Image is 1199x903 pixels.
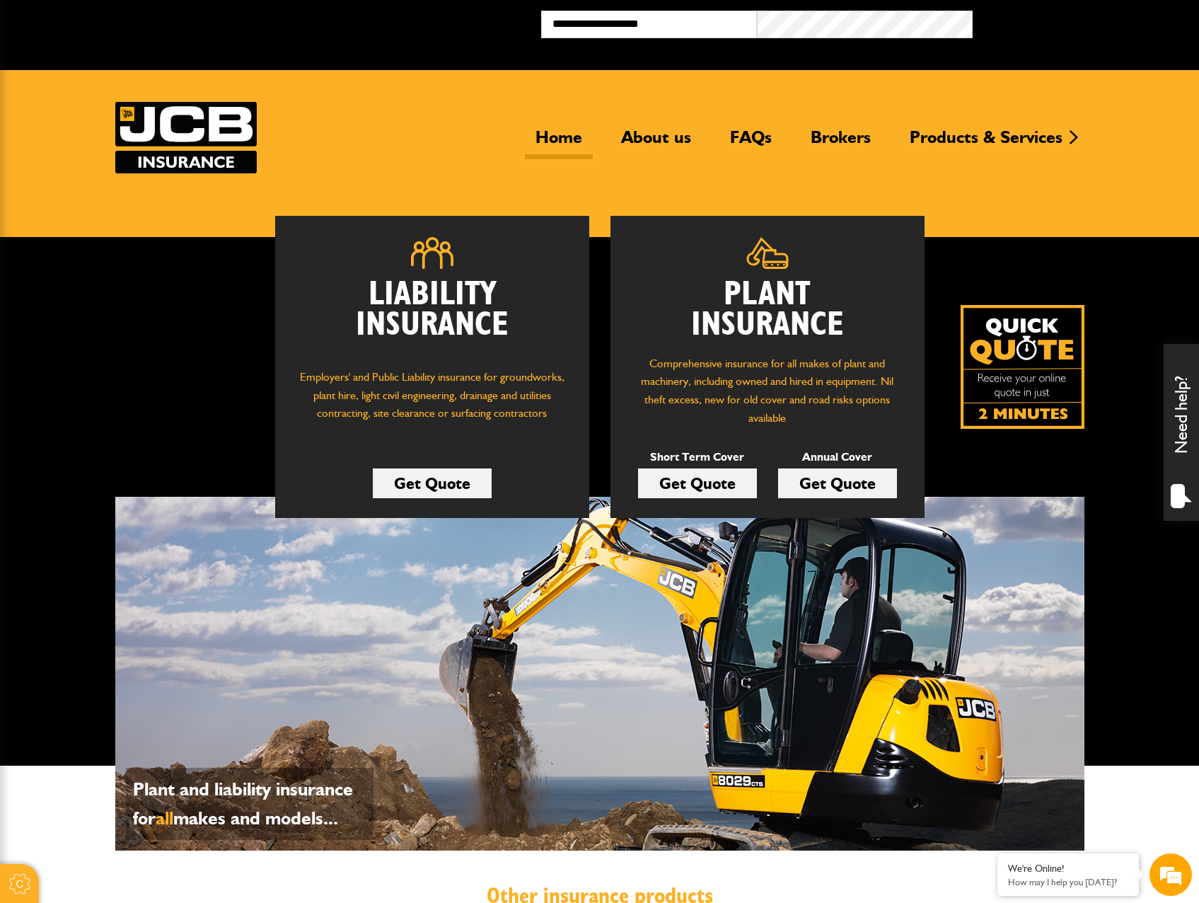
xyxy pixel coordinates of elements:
p: Comprehensive insurance for all makes of plant and machinery, including owned and hired in equipm... [632,355,903,427]
p: Employers' and Public Liability insurance for groundworks, plant hire, light civil engineering, d... [296,368,568,436]
a: FAQs [719,127,782,159]
p: Plant and liability insurance for makes and models... [133,775,366,833]
span: all [156,807,173,829]
div: We're Online! [1008,863,1128,875]
a: Get Quote [373,468,492,498]
img: JCB Insurance Services logo [115,102,257,173]
p: How may I help you today? [1008,877,1128,887]
h2: Plant Insurance [632,280,903,340]
div: Need help? [1164,344,1199,521]
a: Home [525,127,593,159]
p: Short Term Cover [638,448,757,466]
a: Get your insurance quote isn just 2-minutes [961,305,1084,429]
a: Products & Services [899,127,1073,159]
h2: Liability Insurance [296,280,568,355]
img: Quick Quote [961,305,1084,429]
a: Get Quote [638,468,757,498]
button: Broker Login [973,11,1188,33]
a: Brokers [800,127,881,159]
a: Get Quote [778,468,897,498]
a: JCB Insurance Services [115,102,257,173]
a: About us [610,127,702,159]
p: Annual Cover [778,448,897,466]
